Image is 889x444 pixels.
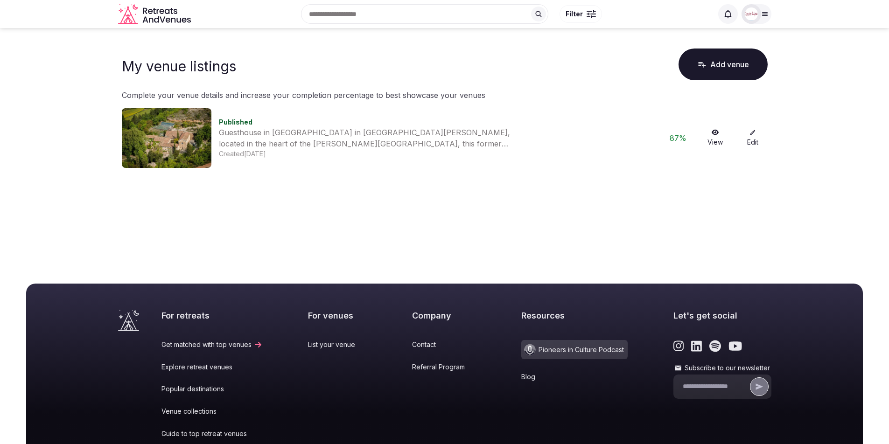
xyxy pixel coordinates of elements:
h2: Company [412,310,476,321]
a: Link to the retreats and venues LinkedIn page [691,340,702,352]
span: Published [219,118,252,126]
span: Filter [566,9,583,19]
a: Contact [412,340,476,349]
a: Link to the retreats and venues Spotify page [709,340,721,352]
a: Guide to top retreat venues [161,429,263,438]
a: Blog [521,372,628,382]
div: Created [DATE] [219,149,656,159]
img: Venue cover photo for null [122,108,211,168]
p: Complete your venue details and increase your completion percentage to best showcase your venues [122,90,768,101]
a: Venue collections [161,407,263,416]
a: Edit [738,129,768,147]
a: Visit the homepage [118,4,193,25]
a: Get matched with top venues [161,340,263,349]
a: List your venue [308,340,366,349]
a: Popular destinations [161,384,263,394]
a: Pioneers in Culture Podcast [521,340,628,359]
h2: Resources [521,310,628,321]
button: Filter [560,5,602,23]
div: Guesthouse in [GEOGRAPHIC_DATA] in [GEOGRAPHIC_DATA][PERSON_NAME], located in the heart of the [P... [219,127,522,149]
svg: Retreats and Venues company logo [118,4,193,25]
h2: For retreats [161,310,263,321]
a: Link to the retreats and venues Instagram page [673,340,684,352]
h2: Let's get social [673,310,771,321]
label: Subscribe to our newsletter [673,363,771,373]
h2: For venues [308,310,366,321]
a: Link to the retreats and venues Youtube page [728,340,742,352]
a: Referral Program [412,362,476,372]
div: 87 % [663,132,693,144]
a: Visit the homepage [118,310,139,331]
a: View [700,129,730,147]
h1: My venue listings [122,58,236,75]
img: lemonasteredesegries [745,7,758,21]
a: Explore retreat venues [161,362,263,372]
button: Add venue [679,49,768,80]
